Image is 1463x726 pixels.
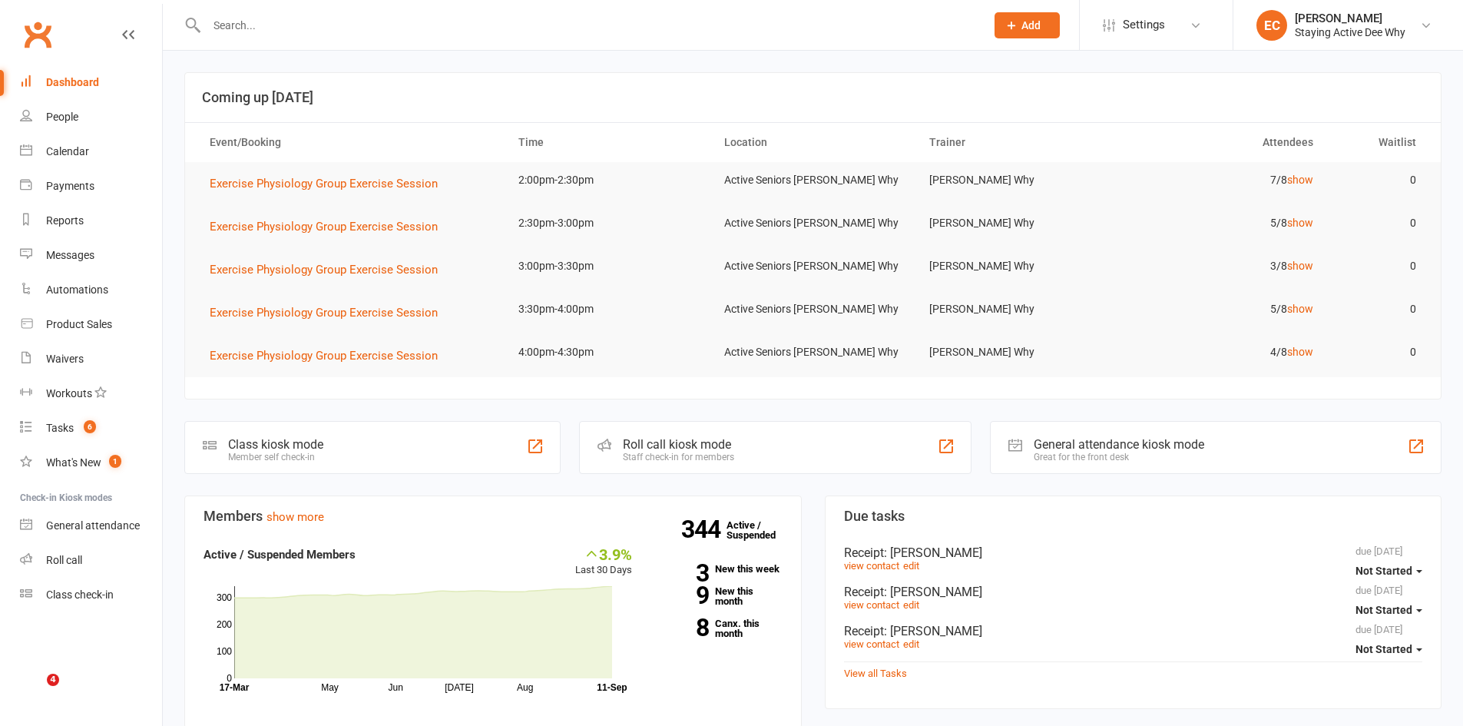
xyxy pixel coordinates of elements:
[884,624,982,638] span: : [PERSON_NAME]
[1295,25,1405,39] div: Staying Active Dee Why
[204,548,356,562] strong: Active / Suspended Members
[623,452,734,462] div: Staff check-in for members
[903,599,919,611] a: edit
[1327,162,1430,198] td: 0
[505,205,710,241] td: 2:30pm-3:00pm
[1034,452,1204,462] div: Great for the front desk
[915,291,1121,327] td: [PERSON_NAME] Why
[228,437,323,452] div: Class kiosk mode
[20,273,162,307] a: Automations
[915,123,1121,162] th: Trainer
[46,180,94,192] div: Payments
[575,545,632,562] div: 3.9%
[20,578,162,612] a: Class kiosk mode
[915,248,1121,284] td: [PERSON_NAME] Why
[20,342,162,376] a: Waivers
[844,638,899,650] a: view contact
[46,353,84,365] div: Waivers
[505,162,710,198] td: 2:00pm-2:30pm
[1034,437,1204,452] div: General attendance kiosk mode
[46,76,99,88] div: Dashboard
[204,509,783,524] h3: Members
[575,545,632,578] div: Last 30 Days
[844,545,1423,560] div: Receipt
[1355,596,1422,624] button: Not Started
[844,624,1423,638] div: Receipt
[903,560,919,572] a: edit
[710,162,916,198] td: Active Seniors [PERSON_NAME] Why
[202,15,975,36] input: Search...
[20,446,162,480] a: What's New1
[20,509,162,543] a: General attendance kiosk mode
[915,334,1121,370] td: [PERSON_NAME] Why
[47,674,59,686] span: 4
[20,100,162,134] a: People
[655,618,783,638] a: 8Canx. this month
[710,248,916,284] td: Active Seniors [PERSON_NAME] Why
[210,260,448,279] button: Exercise Physiology Group Exercise Session
[210,306,438,320] span: Exercise Physiology Group Exercise Session
[1121,248,1327,284] td: 3/8
[505,334,710,370] td: 4:00pm-4:30pm
[20,169,162,204] a: Payments
[210,217,448,236] button: Exercise Physiology Group Exercise Session
[903,638,919,650] a: edit
[20,204,162,238] a: Reports
[1121,334,1327,370] td: 4/8
[210,349,438,363] span: Exercise Physiology Group Exercise Session
[844,509,1423,524] h3: Due tasks
[710,205,916,241] td: Active Seniors [PERSON_NAME] Why
[1355,643,1412,655] span: Not Started
[1355,604,1412,616] span: Not Started
[655,586,783,606] a: 9New this month
[210,177,438,191] span: Exercise Physiology Group Exercise Session
[46,111,78,123] div: People
[1355,635,1422,663] button: Not Started
[46,145,89,157] div: Calendar
[844,585,1423,599] div: Receipt
[1021,19,1041,31] span: Add
[46,387,92,399] div: Workouts
[1287,346,1313,358] a: show
[1355,557,1422,585] button: Not Started
[20,65,162,100] a: Dashboard
[710,123,916,162] th: Location
[655,616,709,639] strong: 8
[20,543,162,578] a: Roll call
[505,248,710,284] td: 3:00pm-3:30pm
[18,15,57,54] a: Clubworx
[109,455,121,468] span: 1
[210,346,448,365] button: Exercise Physiology Group Exercise Session
[844,599,899,611] a: view contact
[884,585,982,599] span: : [PERSON_NAME]
[1355,565,1412,577] span: Not Started
[681,518,727,541] strong: 344
[15,674,52,711] iframe: Intercom live chat
[655,584,709,607] strong: 9
[1287,260,1313,272] a: show
[1287,303,1313,315] a: show
[1327,334,1430,370] td: 0
[505,123,710,162] th: Time
[46,456,101,469] div: What's New
[915,162,1121,198] td: [PERSON_NAME] Why
[1327,291,1430,327] td: 0
[46,422,74,434] div: Tasks
[1121,205,1327,241] td: 5/8
[1121,291,1327,327] td: 5/8
[266,510,324,524] a: show more
[1287,217,1313,229] a: show
[20,134,162,169] a: Calendar
[655,562,709,585] strong: 3
[46,249,94,261] div: Messages
[995,12,1060,38] button: Add
[210,303,448,322] button: Exercise Physiology Group Exercise Session
[20,411,162,446] a: Tasks 6
[46,283,108,296] div: Automations
[710,334,916,370] td: Active Seniors [PERSON_NAME] Why
[710,291,916,327] td: Active Seniors [PERSON_NAME] Why
[1287,174,1313,186] a: show
[844,560,899,572] a: view contact
[1327,205,1430,241] td: 0
[196,123,505,162] th: Event/Booking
